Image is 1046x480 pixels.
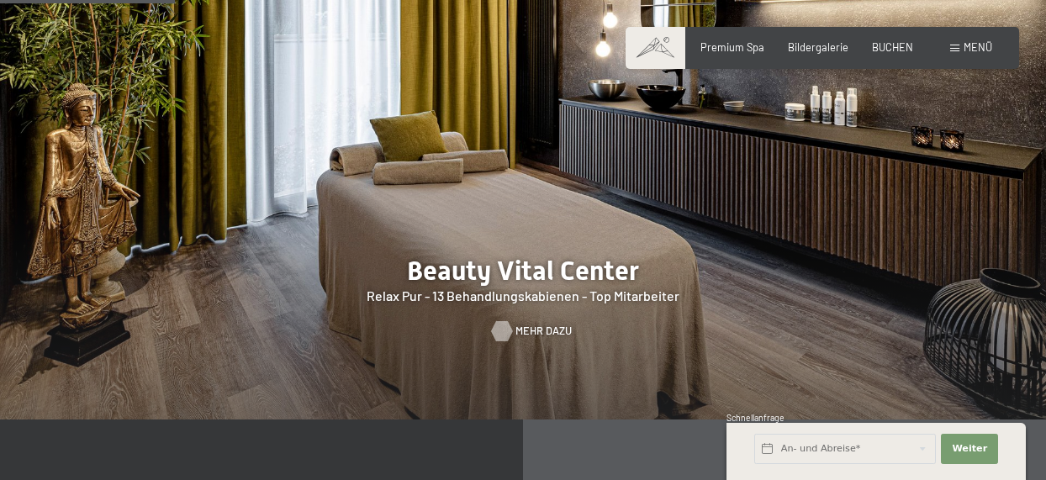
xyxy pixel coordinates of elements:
a: Bildergalerie [788,40,848,54]
span: Schnellanfrage [726,413,784,423]
button: Weiter [941,434,998,464]
a: BUCHEN [872,40,913,54]
a: Premium Spa [700,40,764,54]
span: Mehr dazu [515,324,572,339]
span: Weiter [952,442,987,456]
a: Mehr dazu [492,324,555,339]
span: Menü [964,40,992,54]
